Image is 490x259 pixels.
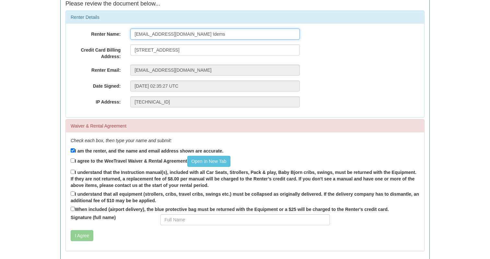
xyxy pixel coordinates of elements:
[66,214,156,221] label: Signature (full name)
[160,214,330,225] input: Full Name
[66,11,424,24] div: Renter Details
[66,65,125,73] label: Renter Email:
[71,147,223,154] label: I am the renter, and the name and email address shown are accurate.
[66,119,424,132] div: Waiver & Rental Agreement
[71,205,389,213] label: When included (airport delivery), the blue protective bag must be returned with the Equipment or ...
[66,80,125,89] label: Date Signed:
[65,1,425,7] h4: Please review the document below...
[71,191,75,196] input: I understand that all equipment (strollers, cribs, travel cribs, swings etc.) must be collapsed a...
[71,170,75,174] input: I understand that the Instruction manual(s), included with all Car Seats, Strollers, Pack & play,...
[71,168,419,189] label: I understand that the Instruction manual(s), included with all Car Seats, Strollers, Pack & play,...
[71,138,172,143] em: Check each box, then type your name and submit:
[71,156,230,167] label: I agree to the WeeTravel Waiver & Rental Agreement
[71,148,75,153] input: I am the renter, and the name and email address shown are accurate.
[66,44,125,60] label: Credit Card Billing Address:
[71,158,75,163] input: I agree to the WeeTravel Waiver & Rental AgreementOpen In New Tab
[66,96,125,105] label: IP Address:
[187,156,231,167] a: Open In New Tab
[71,207,75,211] input: When included (airport delivery), the blue protective bag must be returned with the Equipment or ...
[71,190,419,204] label: I understand that all equipment (strollers, cribs, travel cribs, swings etc.) must be collapsed a...
[66,29,125,37] label: Renter Name:
[71,230,93,241] button: I Agree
